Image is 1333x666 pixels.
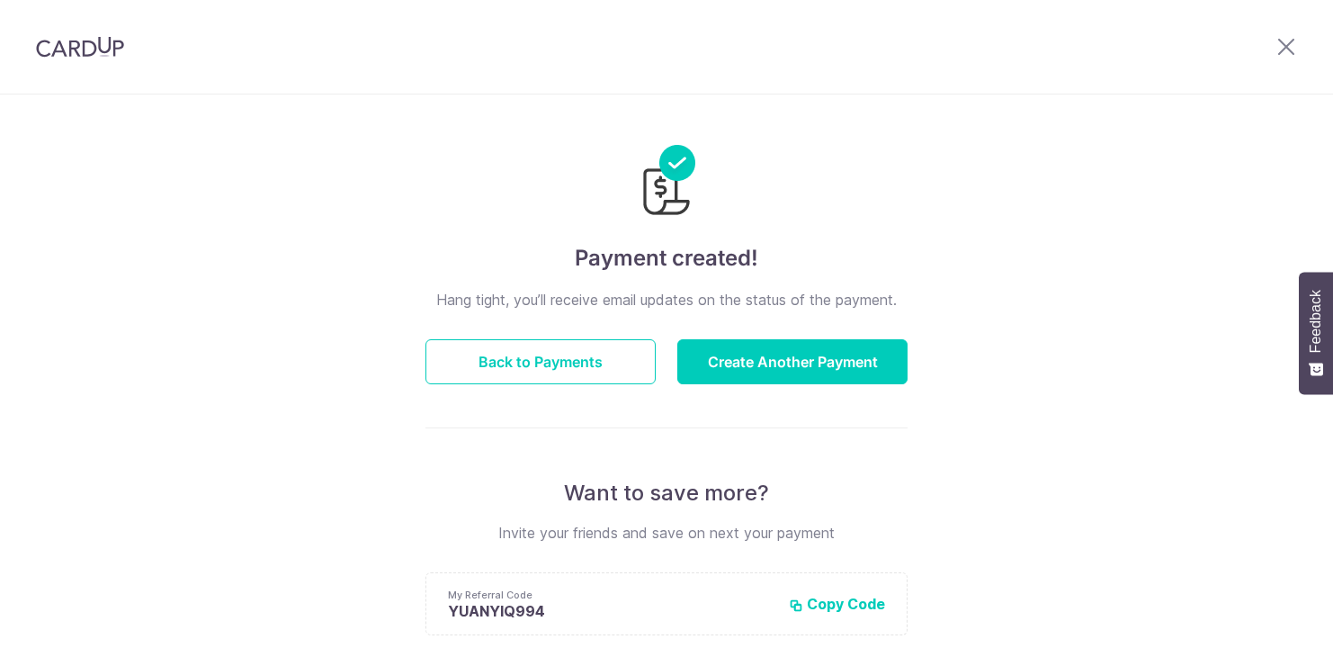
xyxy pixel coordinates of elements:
[1218,612,1315,657] iframe: Opens a widget where you can find more information
[1308,290,1324,353] span: Feedback
[425,242,908,274] h4: Payment created!
[36,36,124,58] img: CardUp
[425,339,656,384] button: Back to Payments
[1299,272,1333,394] button: Feedback - Show survey
[425,289,908,310] p: Hang tight, you’ll receive email updates on the status of the payment.
[677,339,908,384] button: Create Another Payment
[425,522,908,544] p: Invite your friends and save on next your payment
[425,479,908,508] p: Want to save more?
[448,602,774,620] p: YUANYIQ994
[789,595,885,613] button: Copy Code
[638,145,695,220] img: Payments
[448,588,774,602] p: My Referral Code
